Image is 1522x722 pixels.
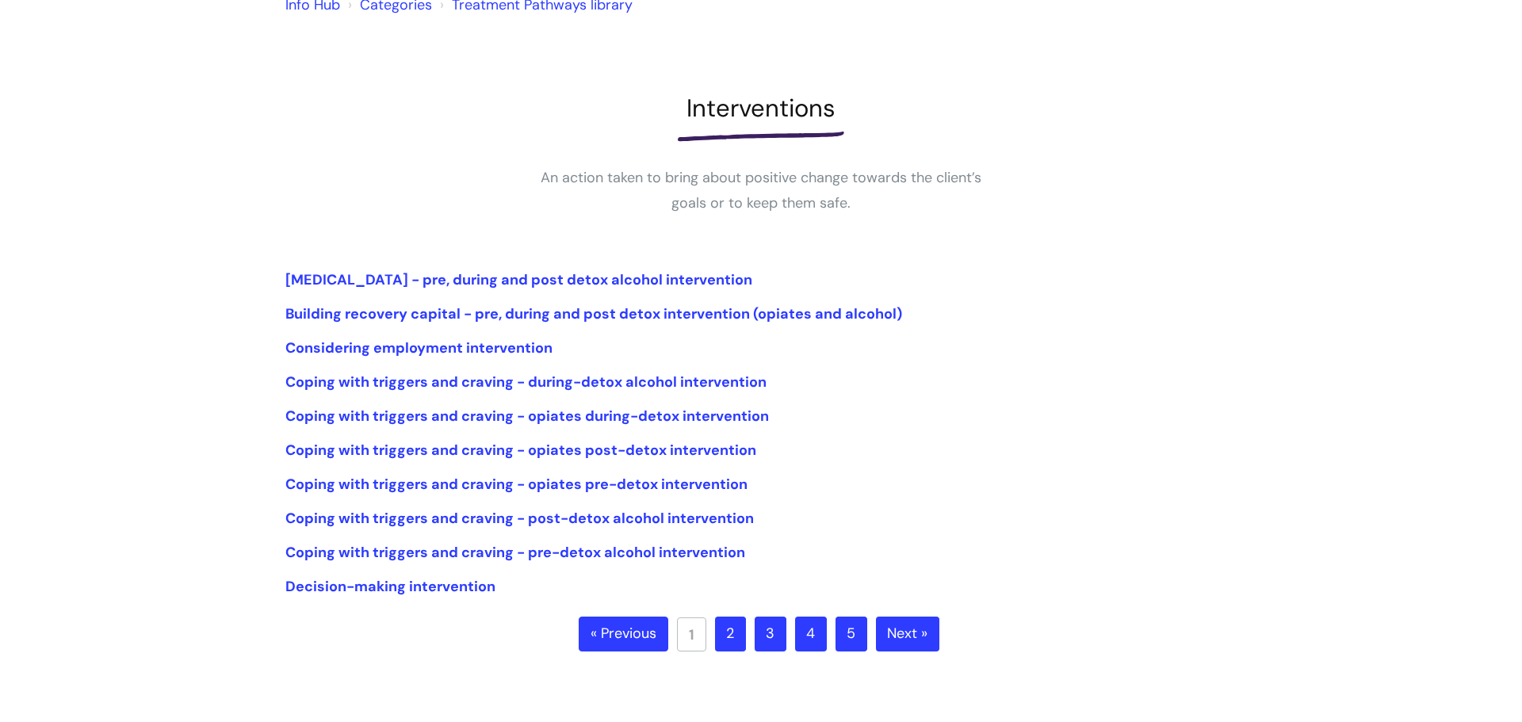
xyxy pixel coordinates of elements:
[677,617,706,651] a: 1
[795,617,827,651] a: 4
[715,617,746,651] a: 2
[579,617,668,651] a: « Previous
[285,372,767,392] a: Coping with triggers and craving - during-detox alcohol intervention
[285,338,553,357] a: Considering employment intervention
[876,617,939,651] a: Next »
[285,475,748,494] a: Coping with triggers and craving - opiates pre-detox intervention
[836,617,867,651] a: 5
[285,270,752,289] a: [MEDICAL_DATA] - pre, during and post detox alcohol intervention
[755,617,786,651] a: 3
[285,577,495,596] a: Decision-making intervention
[285,94,1237,123] h1: Interventions
[285,543,745,562] a: Coping with triggers and craving - pre-detox alcohol intervention
[285,304,902,323] a: Building recovery capital - pre, during and post detox intervention (opiates and alcohol)
[285,509,754,528] a: Coping with triggers and craving - post-detox alcohol intervention
[285,441,756,460] a: Coping with triggers and craving - opiates post-detox intervention
[285,407,769,426] a: Coping with triggers and craving - opiates during-detox intervention
[523,165,999,216] p: An action taken to bring about positive change towards the client’s goals or to keep them safe.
